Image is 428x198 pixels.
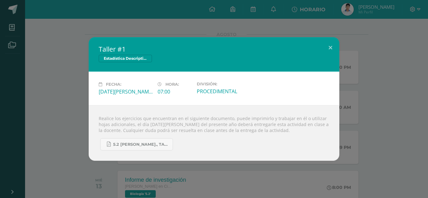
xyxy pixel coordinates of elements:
[165,82,179,87] span: Hora:
[100,138,173,150] a: 5.2 [PERSON_NAME]., Taller #1 - Estadística.pdf
[99,55,152,62] span: Estadística Descriptiva
[113,142,170,147] span: 5.2 [PERSON_NAME]., Taller #1 - Estadística.pdf
[99,88,153,95] div: [DATE][PERSON_NAME]
[321,37,339,58] button: Close (Esc)
[197,88,251,95] div: PROCEDIMENTAL
[99,45,329,53] h2: Taller #1
[197,82,251,86] label: División:
[158,88,192,95] div: 07:00
[106,82,121,87] span: Fecha:
[89,105,339,161] div: Realice los ejercicios que encuentran en el siguiente documento, puede imprimirlo y trabajar en é...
